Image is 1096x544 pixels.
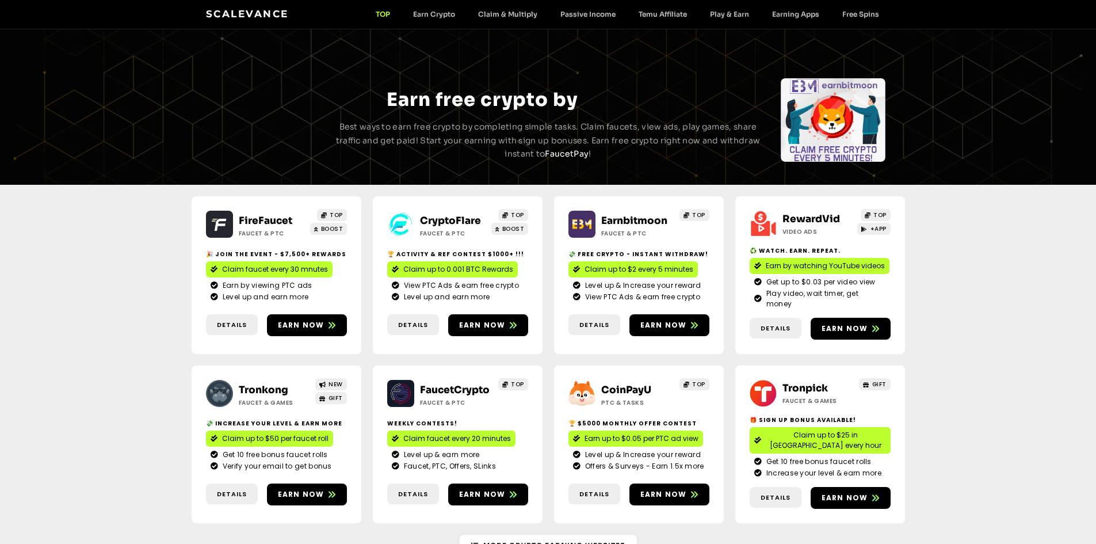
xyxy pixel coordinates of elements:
[870,225,887,233] span: +APP
[750,318,801,339] a: Details
[220,461,332,471] span: Verify your email to get bonus
[498,209,528,221] a: TOP
[629,484,709,505] a: Earn now
[750,487,801,508] a: Details
[239,215,292,227] a: FireFaucet
[206,431,333,447] a: Claim up to $50 per faucet roll
[217,489,247,499] span: Details
[387,250,528,258] h2: 🏆 Activity & ref contest $1000+ !!!
[763,288,886,309] span: Play video, wait timer, get money
[491,223,528,235] a: BOOST
[398,489,428,499] span: Details
[420,398,492,407] h2: Faucet & PTC
[239,398,311,407] h2: Faucet & Games
[206,314,258,336] a: Details
[568,250,709,258] h2: 💸 Free crypto - Instant withdraw!
[401,450,480,460] span: Level up & earn more
[811,487,891,509] a: Earn now
[579,320,609,330] span: Details
[568,431,703,447] a: Earn up to $0.05 per PTC ad view
[206,419,347,428] h2: 💸 Increase your level & earn more
[873,211,887,219] span: TOP
[568,484,620,505] a: Details
[761,324,791,333] span: Details
[568,261,698,277] a: Claim up to $2 every 5 minutes
[498,378,528,390] a: TOP
[420,215,481,227] a: CryptoFlare
[568,419,709,428] h2: 🏆 $5000 Monthly Offer contest
[315,378,347,390] a: NEW
[210,78,315,162] div: Slides
[502,225,525,233] span: BOOST
[206,261,333,277] a: Claim faucet every 30 mnutes
[420,229,492,238] h2: Faucet & PTC
[782,227,854,236] h2: Video ads
[582,280,701,291] span: Level up & Increase your reward
[692,380,705,389] span: TOP
[750,258,889,274] a: Earn by watching YouTube videos
[698,10,761,18] a: Play & Earn
[782,382,828,394] a: Tronpick
[679,209,709,221] a: TOP
[321,225,343,233] span: BOOST
[750,416,891,424] h2: 🎁 Sign Up Bonus Available!
[582,292,700,302] span: View PTC Ads & earn free crypto
[545,149,589,159] a: FaucetPay
[401,280,519,291] span: View PTC Ads & earn free crypto
[781,78,885,162] div: Slides
[861,209,891,221] a: TOP
[763,468,881,478] span: Increase your level & earn more
[511,380,524,389] span: TOP
[822,493,868,503] span: Earn now
[459,489,506,500] span: Earn now
[601,384,651,396] a: CoinPayU
[329,394,343,402] span: GIFT
[640,320,687,330] span: Earn now
[239,384,288,396] a: Tronkong
[568,314,620,336] a: Details
[220,292,309,302] span: Level up and earn more
[364,10,402,18] a: TOP
[750,246,891,255] h2: ♻️ Watch. Earn. Repeat.
[448,314,528,336] a: Earn now
[402,10,467,18] a: Earn Crypto
[585,264,693,275] span: Claim up to $2 every 5 minutes
[206,8,289,20] a: Scalevance
[448,484,528,505] a: Earn now
[467,10,549,18] a: Claim & Multiply
[220,280,312,291] span: Earn by viewing PTC ads
[585,433,698,444] span: Earn up to $0.05 per PTC ad view
[222,433,329,444] span: Claim up to $50 per faucet roll
[761,493,791,503] span: Details
[782,213,840,225] a: RewardVid
[763,277,876,287] span: Get up to $0.03 per video view
[315,392,347,404] a: GIFT
[601,215,667,227] a: Earnbitmoon
[582,461,704,471] span: Offers & Surveys - Earn 1.5x more
[872,380,887,389] span: GIFT
[761,10,831,18] a: Earning Apps
[459,320,506,330] span: Earn now
[859,378,891,390] a: GIFT
[750,427,891,454] a: Claim up to $25 in [GEOGRAPHIC_DATA] every hour
[330,211,343,219] span: TOP
[387,431,515,447] a: Claim faucet every 20 minutes
[601,229,673,238] h2: Faucet & PTC
[387,88,578,111] span: Earn free crypto by
[278,489,324,500] span: Earn now
[629,314,709,336] a: Earn now
[857,223,891,235] a: +APP
[329,380,343,389] span: NEW
[267,484,347,505] a: Earn now
[267,314,347,336] a: Earn now
[763,456,872,467] span: Get 10 free bonus faucet rolls
[782,397,854,405] h2: Faucet & Games
[627,10,698,18] a: Temu Affiliate
[239,229,311,238] h2: Faucet & PTC
[766,430,886,451] span: Claim up to $25 in [GEOGRAPHIC_DATA] every hour
[310,223,347,235] a: BOOST
[403,433,511,444] span: Claim faucet every 20 minutes
[401,292,490,302] span: Level up and earn more
[822,324,868,334] span: Earn now
[601,398,673,407] h2: ptc & Tasks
